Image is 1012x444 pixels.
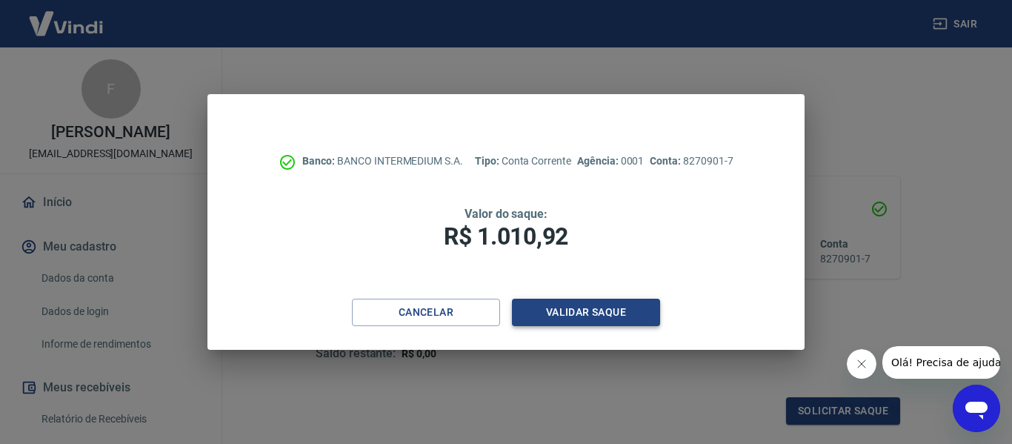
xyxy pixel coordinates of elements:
[465,207,547,221] span: Valor do saque:
[650,153,733,169] p: 8270901-7
[475,155,502,167] span: Tipo:
[444,222,568,251] span: R$ 1.010,92
[882,346,1000,379] iframe: Mensagem da empresa
[650,155,683,167] span: Conta:
[577,155,621,167] span: Agência:
[302,153,463,169] p: BANCO INTERMEDIUM S.A.
[953,385,1000,432] iframe: Botão para abrir a janela de mensagens
[475,153,571,169] p: Conta Corrente
[302,155,337,167] span: Banco:
[512,299,660,326] button: Validar saque
[352,299,500,326] button: Cancelar
[9,10,124,22] span: Olá! Precisa de ajuda?
[847,349,876,379] iframe: Fechar mensagem
[577,153,644,169] p: 0001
